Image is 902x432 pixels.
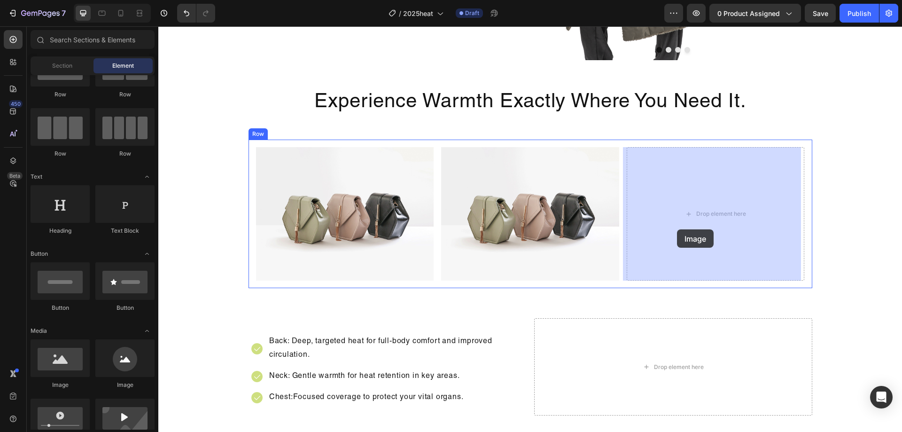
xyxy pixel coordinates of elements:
[813,9,828,17] span: Save
[805,4,836,23] button: Save
[31,381,90,389] div: Image
[95,304,155,312] div: Button
[717,8,780,18] span: 0 product assigned
[399,8,401,18] span: /
[95,381,155,389] div: Image
[95,149,155,158] div: Row
[870,386,893,408] div: Open Intercom Messenger
[31,250,48,258] span: Button
[95,227,155,235] div: Text Block
[31,327,47,335] span: Media
[112,62,134,70] span: Element
[31,173,42,181] span: Text
[31,149,90,158] div: Row
[840,4,879,23] button: Publish
[158,26,902,432] iframe: Design area
[4,4,70,23] button: 7
[62,8,66,19] p: 7
[7,172,23,180] div: Beta
[848,8,871,18] div: Publish
[95,90,155,99] div: Row
[31,227,90,235] div: Heading
[403,8,433,18] span: 2025heat
[52,62,72,70] span: Section
[31,304,90,312] div: Button
[140,323,155,338] span: Toggle open
[465,9,479,17] span: Draft
[9,100,23,108] div: 450
[31,90,90,99] div: Row
[31,30,155,49] input: Search Sections & Elements
[709,4,801,23] button: 0 product assigned
[140,246,155,261] span: Toggle open
[177,4,215,23] div: Undo/Redo
[140,169,155,184] span: Toggle open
